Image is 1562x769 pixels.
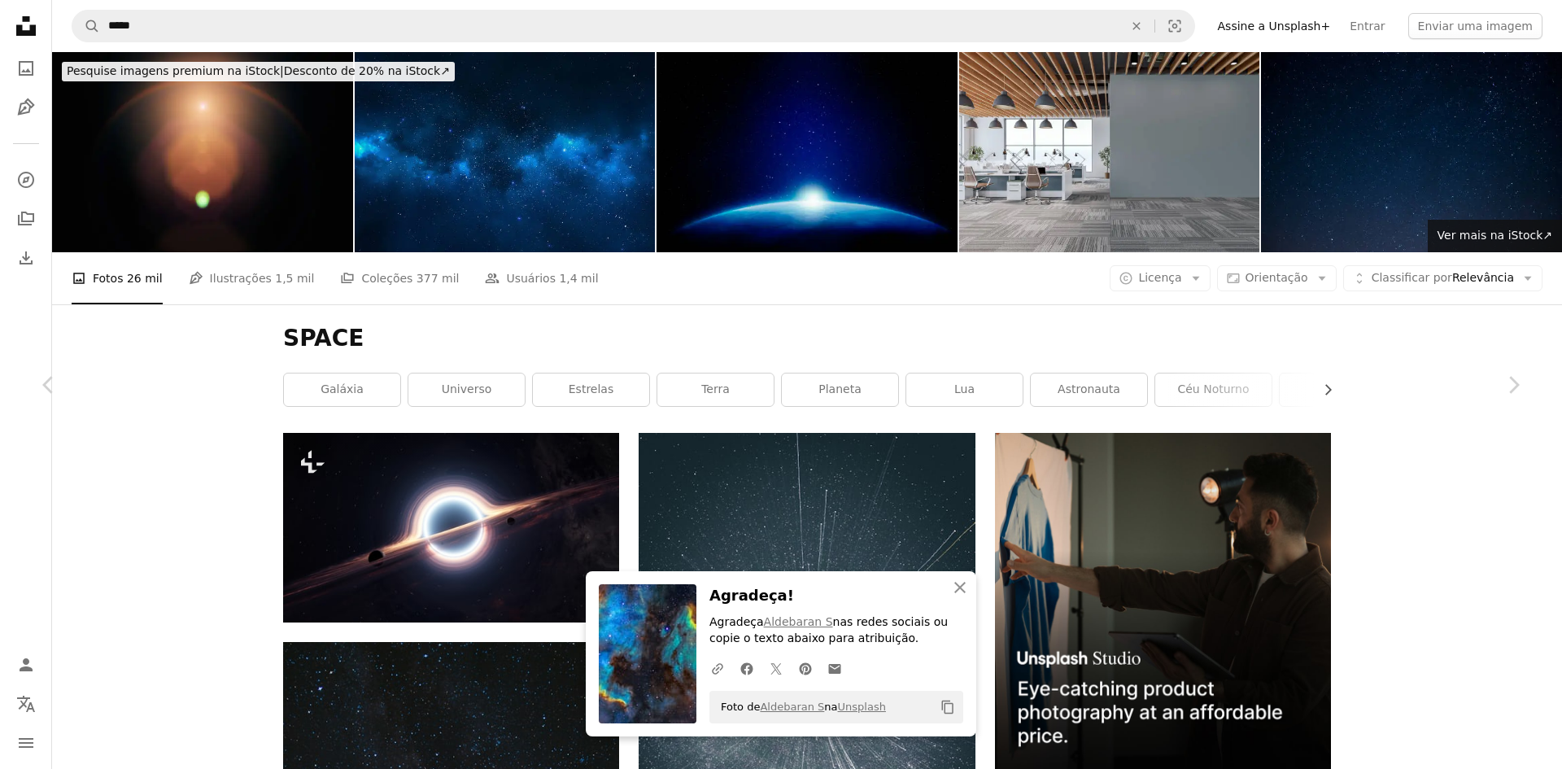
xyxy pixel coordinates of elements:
[283,433,619,622] img: A impressão de um artista de um buraco negro no espaço
[10,164,42,196] a: Explorar
[1372,270,1514,286] span: Relevância
[820,652,849,684] a: Compartilhar por e-mail
[10,203,42,235] a: Coleções
[791,652,820,684] a: Compartilhar no Pinterest
[1246,271,1308,284] span: Orientação
[1343,265,1542,291] button: Classificar porRelevância
[52,52,353,252] img: Lens flare on black background. Overlay design element
[10,52,42,85] a: Fotos
[1138,271,1181,284] span: Licença
[1119,11,1154,42] button: Limpar
[657,52,958,252] img: Nascer do sol
[764,615,833,628] a: Aldebaran S
[52,52,465,91] a: Pesquise imagens premium na iStock|Desconto de 20% na iStock↗
[355,52,656,252] img: Fundo de espaço com estrelas, universe, galaxy e Nebulosa
[761,652,791,684] a: Compartilhar no Twitter
[934,693,962,721] button: Copiar para a área de transferência
[72,11,100,42] button: Pesquise na Unsplash
[1280,374,1396,406] a: céu
[657,374,774,406] a: terra
[417,269,460,287] span: 377 mil
[838,701,886,713] a: Unsplash
[959,52,1260,252] img: Interior de escritório semi-vazio com parede de gesso cinza médio e espaço para cópias, teto de r...
[10,242,42,274] a: Histórico de downloads
[1438,229,1552,242] span: Ver mais na iStock ↗
[1372,271,1452,284] span: Classificar por
[559,269,598,287] span: 1,4 mil
[1031,374,1147,406] a: astronauta
[284,374,400,406] a: galáxia
[1155,374,1272,406] a: céu noturno
[485,252,598,304] a: Usuários 1,4 mil
[10,649,42,681] a: Entrar / Cadastrar-se
[760,701,824,713] a: Aldebaran S
[533,374,649,406] a: Estrelas
[709,614,963,647] p: Agradeça nas redes sociais ou copie o texto abaixo para atribuição.
[67,64,284,77] span: Pesquise imagens premium na iStock |
[340,252,459,304] a: Coleções 377 mil
[1340,13,1394,39] a: Entrar
[1208,13,1341,39] a: Assine a Unsplash+
[1261,52,1562,252] img: céu de estrelas à noite, o espaço de fundo
[1217,265,1337,291] button: Orientação
[1313,374,1331,406] button: rolar lista para a direita
[283,520,619,535] a: A impressão de um artista de um buraco negro no espaço
[67,64,450,77] span: Desconto de 20% na iStock ↗
[408,374,525,406] a: universo
[1408,13,1542,39] button: Enviar uma imagem
[1110,265,1210,291] button: Licença
[995,433,1331,769] img: file-1715714098234-25b8b4e9d8faimage
[10,91,42,124] a: Ilustrações
[189,252,315,304] a: Ilustrações 1,5 mil
[709,584,963,608] h3: Agradeça!
[275,269,314,287] span: 1,5 mil
[1155,11,1194,42] button: Pesquisa visual
[72,10,1195,42] form: Pesquise conteúdo visual em todo o site
[283,324,1331,353] h1: SPACE
[782,374,898,406] a: planeta
[1464,307,1562,463] a: Próximo
[713,694,886,720] span: Foto de na
[10,688,42,720] button: Idioma
[1428,220,1562,252] a: Ver mais na iStock↗
[906,374,1023,406] a: lua
[10,727,42,759] button: Menu
[732,652,761,684] a: Compartilhar no Facebook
